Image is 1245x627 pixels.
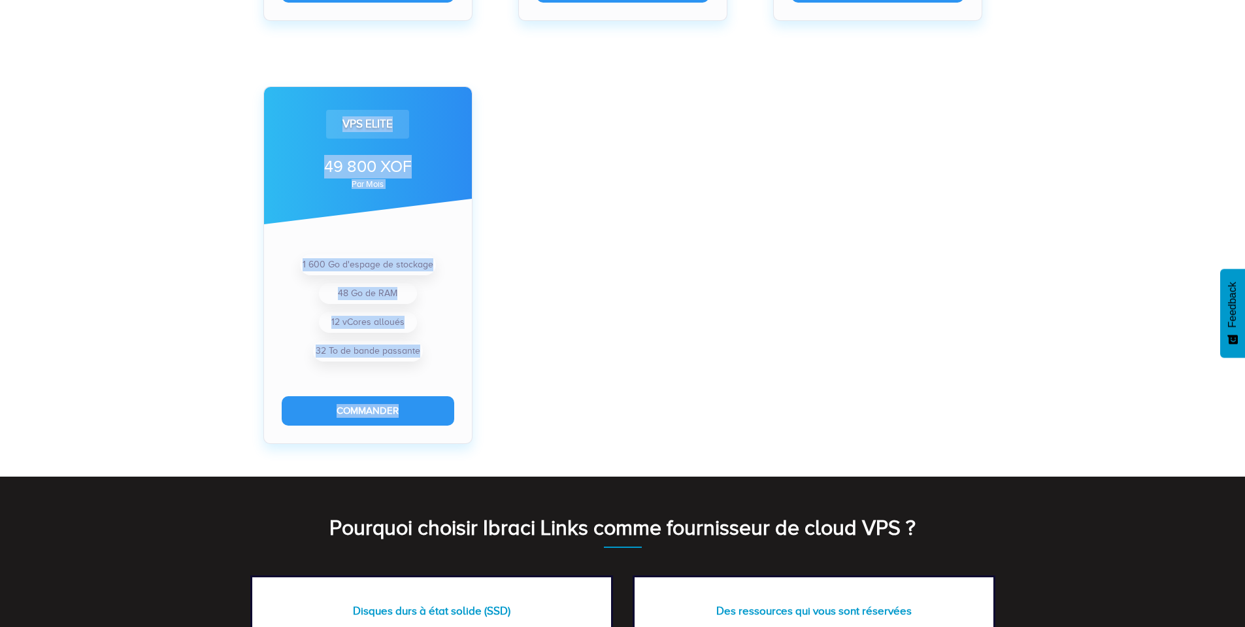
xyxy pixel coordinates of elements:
[319,312,417,333] li: 12 vCores alloués
[1220,269,1245,358] button: Feedback - Afficher l’enquête
[313,341,423,362] li: 32 To de bande passante
[326,110,409,139] div: VPS Elite
[282,180,454,188] div: par mois
[641,603,987,619] div: Des ressources qui vous sont réservées
[259,603,605,619] div: Disques durs à état solide (SSD)
[300,254,436,275] li: 1 600 Go d'espage de stockage
[250,513,995,543] div: Pourquoi choisir Ibraci Links comme fournisseur de cloud VPS ?
[282,155,454,178] div: 49 800 XOF
[282,396,454,426] button: Commander
[1227,282,1238,328] span: Feedback
[319,283,417,304] li: 48 Go de RAM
